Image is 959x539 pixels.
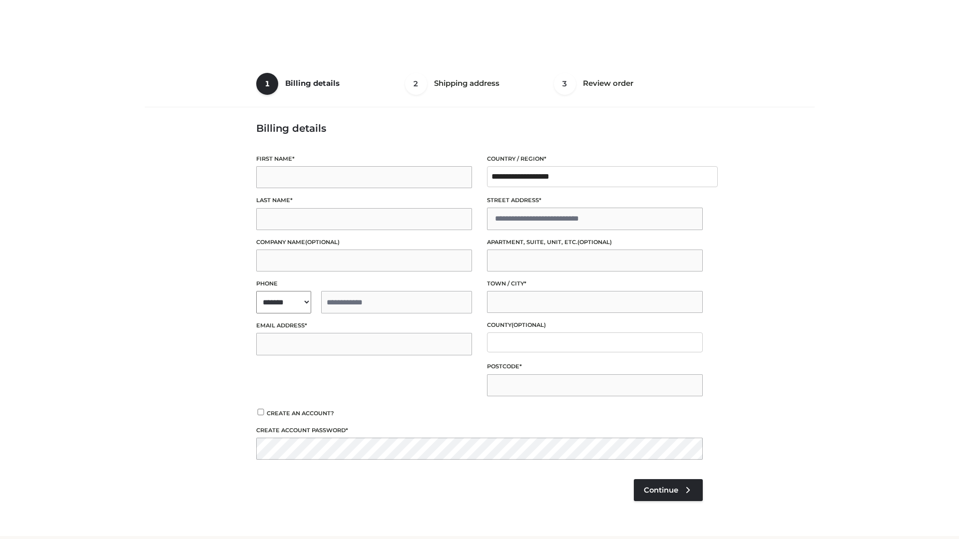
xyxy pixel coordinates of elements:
label: Email address [256,321,472,330]
input: Create an account? [256,409,265,415]
span: Review order [583,78,633,88]
label: Apartment, suite, unit, etc. [487,238,703,247]
label: Company name [256,238,472,247]
label: First name [256,154,472,164]
label: Country / Region [487,154,703,164]
label: Create account password [256,426,703,435]
label: Town / City [487,279,703,288]
label: Postcode [487,362,703,371]
span: (optional) [305,239,340,246]
span: Billing details [285,78,340,88]
span: 3 [554,73,576,95]
label: County [487,320,703,330]
span: (optional) [577,239,612,246]
label: Last name [256,196,472,205]
label: Street address [487,196,703,205]
label: Phone [256,279,472,288]
span: Create an account? [267,410,334,417]
span: (optional) [511,321,546,328]
span: Shipping address [434,78,499,88]
a: Continue [634,479,703,501]
h3: Billing details [256,122,703,134]
span: Continue [644,486,678,495]
span: 2 [405,73,427,95]
span: 1 [256,73,278,95]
